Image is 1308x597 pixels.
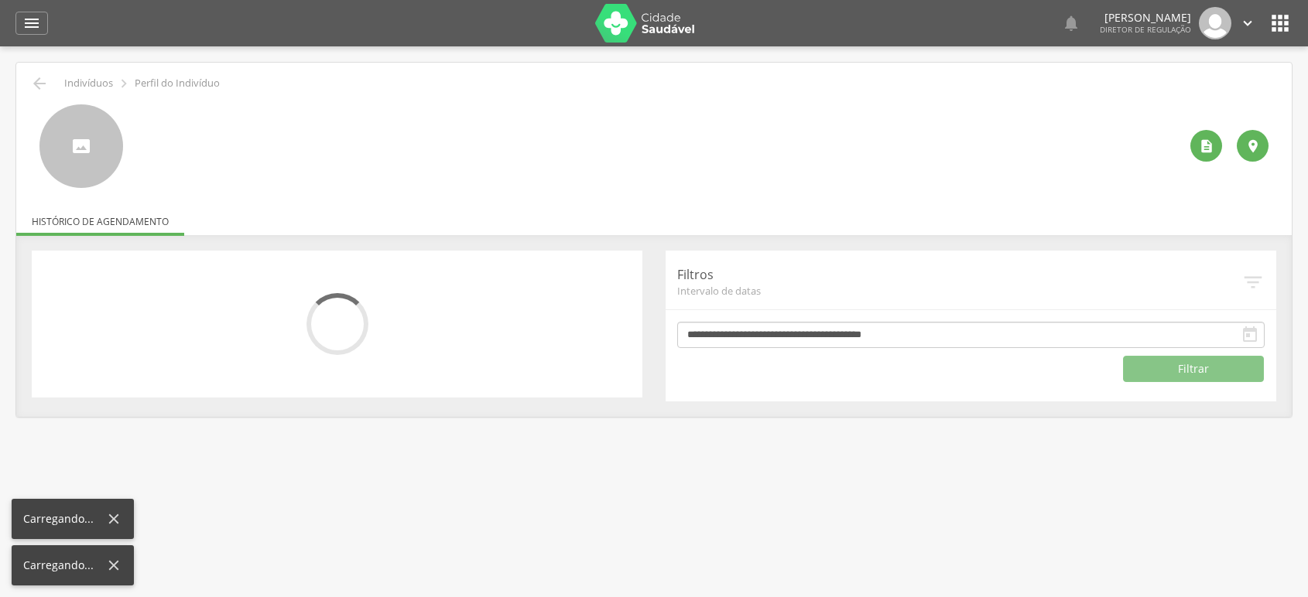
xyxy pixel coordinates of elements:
div: Carregando... [23,511,105,527]
p: Perfil do Indivíduo [135,77,220,90]
i: Voltar [30,74,49,93]
p: [PERSON_NAME] [1100,12,1191,23]
i:  [1241,326,1259,344]
span: Intervalo de datas [677,284,1241,298]
a:  [1062,7,1080,39]
i:  [1062,14,1080,32]
div: Localização [1237,130,1269,162]
i:  [22,14,41,32]
div: Ver histórico de cadastramento [1190,130,1222,162]
a:  [1239,7,1256,39]
button: Filtrar [1123,356,1264,382]
i:  [1239,15,1256,32]
a:  [15,12,48,35]
i:  [1245,138,1261,154]
span: Diretor de regulação [1100,24,1191,35]
i:  [115,75,132,92]
i:  [1241,271,1265,294]
i:  [1268,11,1293,36]
p: Indivíduos [64,77,113,90]
p: Filtros [677,266,1241,284]
i:  [1199,138,1214,154]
